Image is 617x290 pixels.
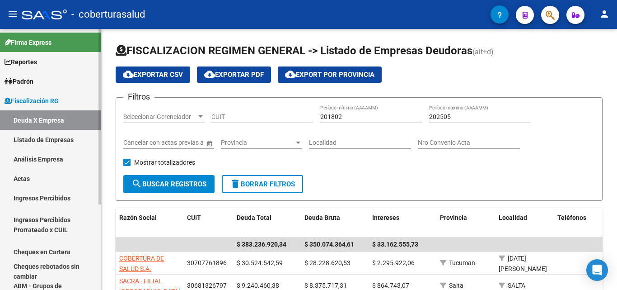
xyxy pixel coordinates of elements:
button: Exportar PDF [197,67,271,83]
span: $ 28.228.620,53 [304,259,351,266]
span: Deuda Total [237,214,271,221]
span: SALTA [508,282,525,289]
datatable-header-cell: Localidad [495,208,554,238]
span: $ 9.240.460,38 [237,282,279,289]
button: Buscar Registros [123,175,215,193]
span: Provincia [221,139,294,147]
span: Export por Provincia [285,71,374,79]
span: Salta [449,282,463,289]
span: (alt+d) [472,48,494,56]
span: $ 8.375.717,31 [304,282,347,289]
span: Tucuman [449,259,475,266]
span: Exportar CSV [123,71,183,79]
span: Intereses [372,214,399,221]
span: Padrón [5,76,33,86]
span: $ 33.162.555,73 [372,241,418,248]
span: CUIT [187,214,201,221]
mat-icon: cloud_download [123,69,134,80]
mat-icon: menu [7,9,18,19]
span: Provincia [440,214,467,221]
h3: Filtros [123,90,154,103]
span: $ 864.743,07 [372,282,409,289]
span: Firma Express [5,38,51,48]
span: [DATE][PERSON_NAME] DE TUCUMAN [499,255,547,283]
span: 30707761896 [187,259,227,266]
span: FISCALIZACION REGIMEN GENERAL -> Listado de Empresas Deudoras [116,44,472,57]
span: 30681326797 [187,282,227,289]
button: Exportar CSV [116,67,190,83]
mat-icon: cloud_download [204,69,215,80]
button: Export por Provincia [278,67,382,83]
span: Razón Social [119,214,157,221]
span: Localidad [499,214,527,221]
span: $ 350.074.364,61 [304,241,354,248]
mat-icon: cloud_download [285,69,296,80]
datatable-header-cell: Provincia [436,208,495,238]
mat-icon: search [131,178,142,189]
span: Fiscalización RG [5,96,59,106]
datatable-header-cell: Razón Social [116,208,183,238]
span: Exportar PDF [204,71,264,79]
span: COBERTURA DE SALUD S.A. [119,255,164,272]
button: Borrar Filtros [222,175,303,193]
div: Open Intercom Messenger [586,259,608,281]
span: Borrar Filtros [230,180,295,188]
span: Seleccionar Gerenciador [123,113,196,121]
mat-icon: delete [230,178,241,189]
datatable-header-cell: CUIT [183,208,233,238]
span: Teléfonos [557,214,586,221]
datatable-header-cell: Intereses [369,208,436,238]
span: - coberturasalud [71,5,145,24]
datatable-header-cell: Deuda Bruta [301,208,369,238]
span: Mostrar totalizadores [134,157,195,168]
span: Reportes [5,57,37,67]
span: Deuda Bruta [304,214,340,221]
datatable-header-cell: Deuda Total [233,208,301,238]
span: $ 30.524.542,59 [237,259,283,266]
span: $ 383.236.920,34 [237,241,286,248]
button: Open calendar [205,138,214,148]
span: $ 2.295.922,06 [372,259,415,266]
span: Buscar Registros [131,180,206,188]
mat-icon: person [599,9,610,19]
